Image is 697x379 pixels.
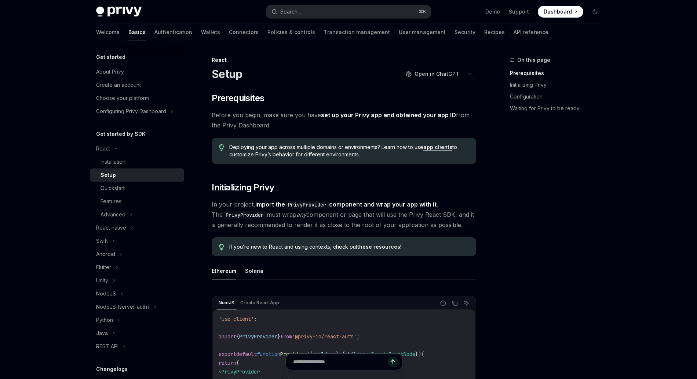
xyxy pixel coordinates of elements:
[90,208,184,221] button: Advanced
[293,354,388,370] input: Ask a question...
[238,298,281,307] div: Create React App
[223,211,267,219] code: PrivyProvider
[388,357,398,367] button: Send message
[339,351,342,357] span: :
[216,298,237,307] div: NextJS
[101,210,125,219] div: Advanced
[90,92,184,105] a: Choose your platform
[90,221,184,234] button: React native
[510,103,607,114] a: Waiting for Privy to be ready
[90,261,184,274] button: Flutter
[345,351,368,357] span: children
[321,111,456,119] a: set up your Privy app and obtained your app ID
[419,9,426,15] span: ⌘ K
[421,351,424,357] span: {
[277,333,280,340] span: }
[96,250,115,259] div: Android
[96,67,124,76] div: About Privy
[96,276,108,285] div: Unity
[90,182,184,195] a: Quickstart
[510,79,607,91] a: Initializing Privy
[415,351,421,357] span: })
[90,340,184,353] button: REST API
[236,351,257,357] span: default
[90,78,184,92] a: Create an account
[219,244,224,250] svg: Tip
[101,184,125,193] div: Quickstart
[90,234,184,248] button: Swift
[90,168,184,182] a: Setup
[399,23,446,41] a: User management
[229,23,259,41] a: Connectors
[517,56,550,64] span: On this page
[313,351,336,357] span: children
[219,144,224,151] svg: Tip
[212,56,476,64] div: React
[96,7,142,17] img: dark logo
[90,65,184,78] a: About Privy
[229,243,469,250] span: If you’re new to React and using contexts, check out !
[96,130,146,138] h5: Get started by SDK
[254,316,257,322] span: ;
[96,263,111,272] div: Flutter
[96,342,118,351] div: REST API
[255,201,437,208] strong: import the component and wrap your app with it
[90,195,184,208] a: Features
[307,351,313,357] span: ({
[96,365,128,374] h5: Changelogs
[90,327,184,340] button: Java
[96,237,108,245] div: Swift
[280,333,292,340] span: from
[101,171,116,179] div: Setup
[266,5,431,18] button: Search...⌘K
[544,8,572,15] span: Dashboard
[373,244,400,250] a: resources
[589,6,601,18] button: Toggle dark mode
[90,313,184,327] button: Python
[245,262,263,279] button: Solana
[401,68,464,80] button: Open in ChatGPT
[90,300,184,313] button: NodeJS (server-auth)
[96,289,116,298] div: NodeJS
[201,23,220,41] a: Wallets
[90,155,184,168] a: Installation
[357,333,360,340] span: ;
[219,316,254,322] span: 'use client'
[212,262,236,279] button: Ethereum
[389,351,415,357] span: ReactNode
[101,197,121,206] div: Features
[128,23,146,41] a: Basics
[212,182,274,193] span: Initializing Privy
[90,142,184,155] button: React
[96,223,126,232] div: React native
[212,199,476,230] span: In your project, . The must wrap component or page that will use the Privy React SDK, and it is g...
[336,351,339,357] span: }
[96,329,108,338] div: Java
[455,23,475,41] a: Security
[371,351,386,357] span: React
[386,351,389,357] span: .
[538,6,583,18] a: Dashboard
[239,333,277,340] span: PrivyProvider
[285,201,329,209] code: PrivyProvider
[257,351,280,357] span: function
[229,144,469,158] span: Deploying your app across multiple domains or environments? Learn how to use to customize Privy’s...
[423,144,452,151] a: app clients
[510,91,607,103] a: Configuration
[90,105,184,118] button: Configuring Privy Dashboard
[212,110,476,130] span: Before you begin, make sure you have from the Privy Dashboard.
[415,70,459,78] span: Open in ChatGPT
[292,333,357,340] span: '@privy-io/react-auth'
[212,67,242,81] h1: Setup
[514,23,548,41] a: API reference
[510,67,607,79] a: Prerequisites
[296,211,306,218] em: any
[219,351,236,357] span: export
[509,8,529,15] a: Support
[96,316,113,324] div: Python
[96,302,149,311] div: NodeJS (server-auth)
[90,274,184,287] button: Unity
[90,248,184,261] button: Android
[101,157,125,166] div: Installation
[96,23,120,41] a: Welcome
